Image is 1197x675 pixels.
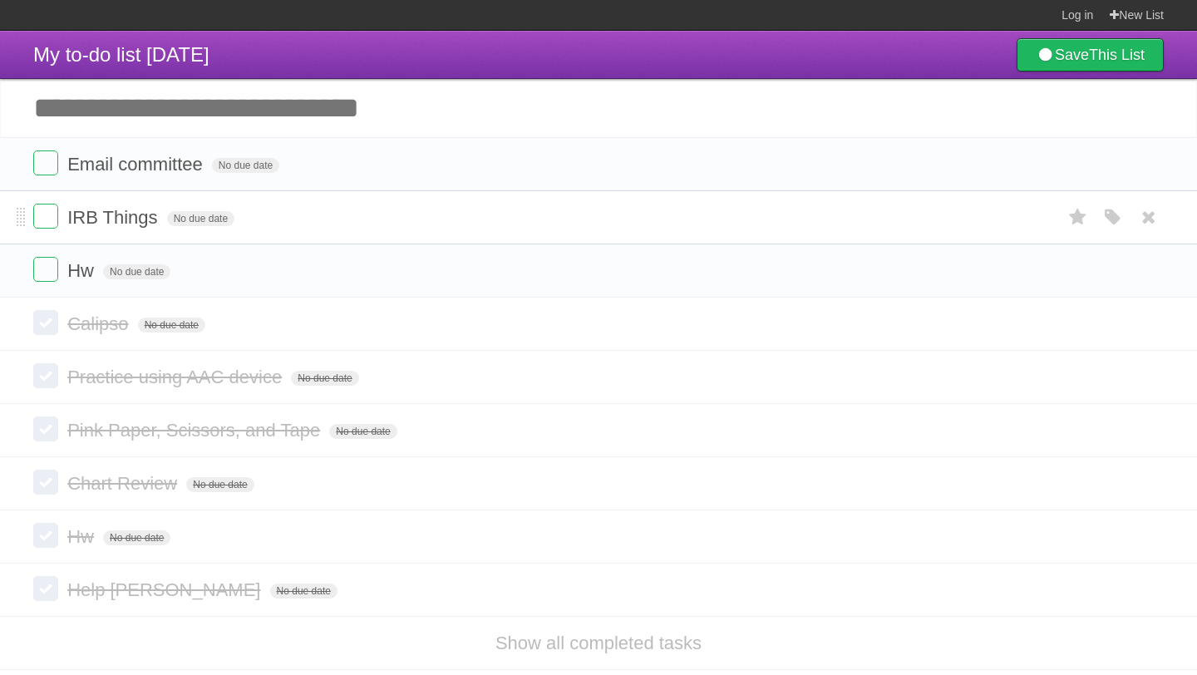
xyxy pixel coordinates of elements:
[291,371,358,386] span: No due date
[186,477,254,492] span: No due date
[103,264,170,279] span: No due date
[1089,47,1145,63] b: This List
[33,150,58,175] label: Done
[1017,38,1164,71] a: SaveThis List
[329,424,397,439] span: No due date
[67,367,286,387] span: Practice using AAC device
[167,211,234,226] span: No due date
[270,584,337,599] span: No due date
[103,530,170,545] span: No due date
[67,579,264,600] span: Help [PERSON_NAME]
[33,43,209,66] span: My to-do list [DATE]
[33,257,58,282] label: Done
[33,416,58,441] label: Done
[212,158,279,173] span: No due date
[33,523,58,548] label: Done
[33,470,58,495] label: Done
[33,363,58,388] label: Done
[67,526,98,547] span: Hw
[67,207,161,228] span: IRB Things
[33,576,58,601] label: Done
[67,420,324,441] span: Pink Paper, Scissors, and Tape
[67,473,181,494] span: Chart Review
[33,310,58,335] label: Done
[33,204,58,229] label: Done
[67,260,98,281] span: Hw
[138,318,205,333] span: No due date
[67,313,132,334] span: Calipso
[1062,204,1094,231] label: Star task
[495,633,702,653] a: Show all completed tasks
[67,154,207,175] span: Email committee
